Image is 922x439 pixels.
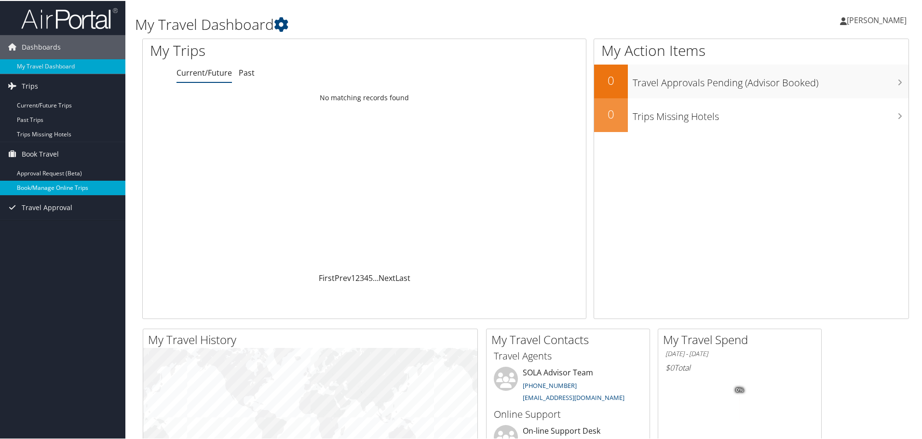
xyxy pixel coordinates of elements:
[22,34,61,58] span: Dashboards
[736,386,744,392] tspan: 0%
[176,67,232,77] a: Current/Future
[594,105,628,121] h2: 0
[594,64,908,97] a: 0Travel Approvals Pending (Advisor Booked)
[21,6,118,29] img: airportal-logo.png
[840,5,916,34] a: [PERSON_NAME]
[494,348,642,362] h3: Travel Agents
[364,272,368,282] a: 4
[633,70,908,89] h3: Travel Approvals Pending (Advisor Booked)
[491,331,650,347] h2: My Travel Contacts
[360,272,364,282] a: 3
[594,97,908,131] a: 0Trips Missing Hotels
[148,331,477,347] h2: My Travel History
[335,272,351,282] a: Prev
[143,88,586,106] td: No matching records found
[22,195,72,219] span: Travel Approval
[379,272,395,282] a: Next
[494,407,642,420] h3: Online Support
[665,348,814,358] h6: [DATE] - [DATE]
[22,141,59,165] span: Book Travel
[355,272,360,282] a: 2
[523,392,624,401] a: [EMAIL_ADDRESS][DOMAIN_NAME]
[489,366,647,405] li: SOLA Advisor Team
[239,67,255,77] a: Past
[135,13,656,34] h1: My Travel Dashboard
[22,73,38,97] span: Trips
[665,361,674,372] span: $0
[523,380,577,389] a: [PHONE_NUMBER]
[633,104,908,122] h3: Trips Missing Hotels
[663,331,821,347] h2: My Travel Spend
[351,272,355,282] a: 1
[395,272,410,282] a: Last
[319,272,335,282] a: First
[847,14,907,25] span: [PERSON_NAME]
[368,272,373,282] a: 5
[150,40,394,60] h1: My Trips
[594,40,908,60] h1: My Action Items
[665,361,814,372] h6: Total
[594,71,628,88] h2: 0
[373,272,379,282] span: …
